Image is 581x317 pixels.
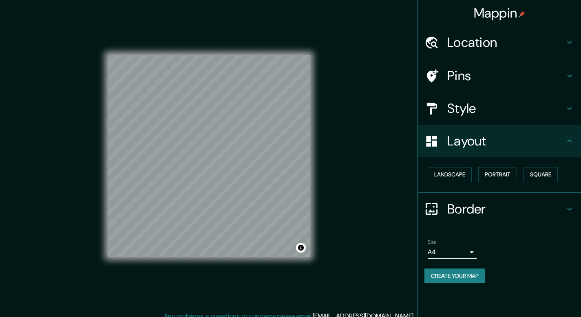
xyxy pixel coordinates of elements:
button: Square [524,167,558,182]
h4: Style [447,100,565,117]
div: Pins [418,59,581,92]
div: Style [418,92,581,125]
button: Toggle attribution [296,243,306,253]
label: Size [428,238,436,245]
button: Portrait [478,167,517,182]
h4: Pins [447,68,565,84]
h4: Location [447,34,565,51]
button: Create your map [424,269,485,284]
img: pin-icon.png [519,11,525,18]
h4: Mappin [474,5,526,21]
button: Landscape [428,167,472,182]
div: Location [418,26,581,59]
iframe: Help widget launcher [508,285,572,308]
h4: Border [447,201,565,217]
div: Border [418,193,581,225]
div: A4 [428,246,477,259]
h4: Layout [447,133,565,149]
canvas: Map [108,55,310,257]
div: Layout [418,125,581,157]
